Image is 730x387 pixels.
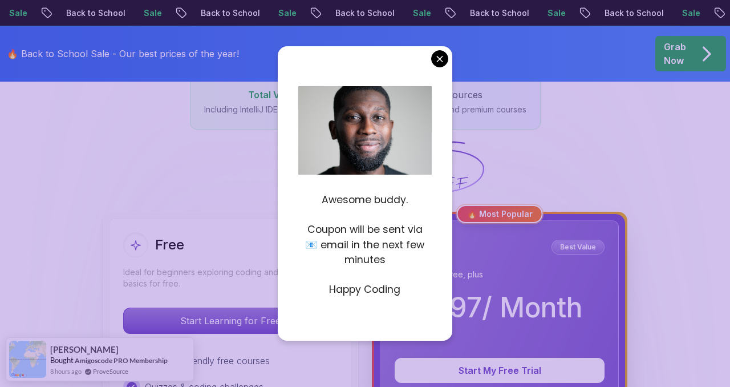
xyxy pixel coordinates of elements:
p: Best Value [553,241,603,253]
a: Amigoscode PRO Membership [75,356,168,365]
p: Start My Free Trial [408,364,591,377]
img: provesource social proof notification image [9,341,46,378]
p: Including IntelliJ IDEA Ultimate ($1,034.24), exclusive textbooks, and premium courses [204,104,526,115]
p: Back to School [325,7,402,19]
a: Start My Free Trial [395,365,605,376]
p: Back to School [190,7,267,19]
span: 8 hours ago [50,366,82,376]
button: Start My Free Trial [395,358,605,383]
span: Bought [50,356,74,365]
p: in courses, tools, and resources [204,88,526,102]
p: Sale [133,7,169,19]
p: 🔥 Back to School Sale - Our best prices of the year! [7,47,239,61]
p: Back to School [55,7,133,19]
p: Back to School [594,7,671,19]
a: Start Learning for Free [123,315,338,326]
h2: Free [155,236,184,254]
p: Everything in Free, plus [395,269,605,280]
p: Sale [671,7,708,19]
p: Start Learning for Free [124,308,337,333]
p: Beginner friendly free courses [145,354,270,368]
p: Grab Now [664,40,686,67]
span: Total Value: $3,000+ [248,89,342,100]
button: Start Learning for Free [123,308,338,334]
p: Back to School [459,7,537,19]
a: ProveSource [93,366,128,376]
p: Sale [402,7,439,19]
p: $ 19.97 / Month [395,294,582,321]
span: [PERSON_NAME] [50,345,119,354]
p: Sale [537,7,573,19]
p: Sale [267,7,304,19]
p: Ideal for beginners exploring coding and learning the basics for free. [123,267,338,289]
